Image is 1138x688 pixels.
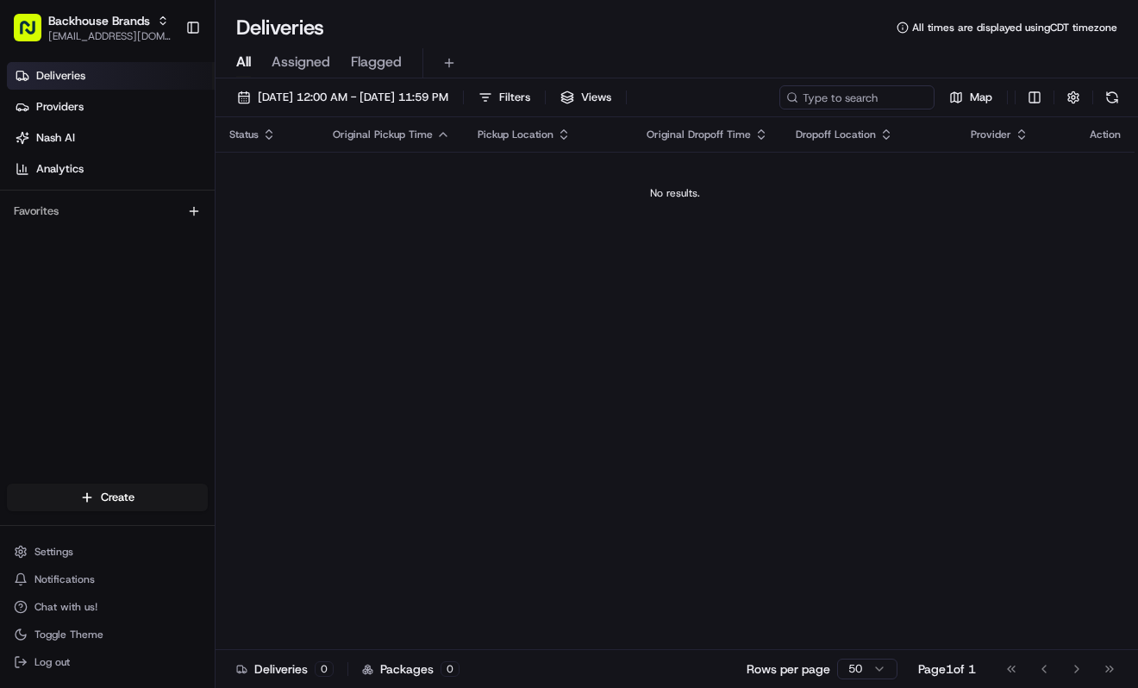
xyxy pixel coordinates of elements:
[581,90,611,105] span: Views
[7,124,215,152] a: Nash AI
[34,628,103,641] span: Toggle Theme
[7,197,208,225] div: Favorites
[471,85,538,109] button: Filters
[971,128,1011,141] span: Provider
[1090,128,1121,141] div: Action
[36,130,75,146] span: Nash AI
[36,161,84,177] span: Analytics
[7,622,208,647] button: Toggle Theme
[229,85,456,109] button: [DATE] 12:00 AM - [DATE] 11:59 PM
[48,12,150,29] button: Backhouse Brands
[647,128,751,141] span: Original Dropoff Time
[272,52,330,72] span: Assigned
[7,7,178,48] button: Backhouse Brands[EMAIL_ADDRESS][DOMAIN_NAME]
[918,660,976,678] div: Page 1 of 1
[7,155,215,183] a: Analytics
[258,90,448,105] span: [DATE] 12:00 AM - [DATE] 11:59 PM
[7,650,208,674] button: Log out
[101,490,134,505] span: Create
[229,128,259,141] span: Status
[7,567,208,591] button: Notifications
[441,661,460,677] div: 0
[747,660,830,678] p: Rows per page
[34,655,70,669] span: Log out
[222,186,1128,200] div: No results.
[7,595,208,619] button: Chat with us!
[315,661,334,677] div: 0
[478,128,553,141] span: Pickup Location
[351,52,402,72] span: Flagged
[1100,85,1124,109] button: Refresh
[553,85,619,109] button: Views
[362,660,460,678] div: Packages
[333,128,433,141] span: Original Pickup Time
[236,14,324,41] h1: Deliveries
[941,85,1000,109] button: Map
[7,62,215,90] a: Deliveries
[36,68,85,84] span: Deliveries
[912,21,1117,34] span: All times are displayed using CDT timezone
[970,90,992,105] span: Map
[34,545,73,559] span: Settings
[779,85,935,109] input: Type to search
[7,484,208,511] button: Create
[48,29,172,43] button: [EMAIL_ADDRESS][DOMAIN_NAME]
[7,93,215,121] a: Providers
[7,540,208,564] button: Settings
[34,572,95,586] span: Notifications
[499,90,530,105] span: Filters
[36,99,84,115] span: Providers
[236,52,251,72] span: All
[796,128,876,141] span: Dropoff Location
[34,600,97,614] span: Chat with us!
[236,660,334,678] div: Deliveries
